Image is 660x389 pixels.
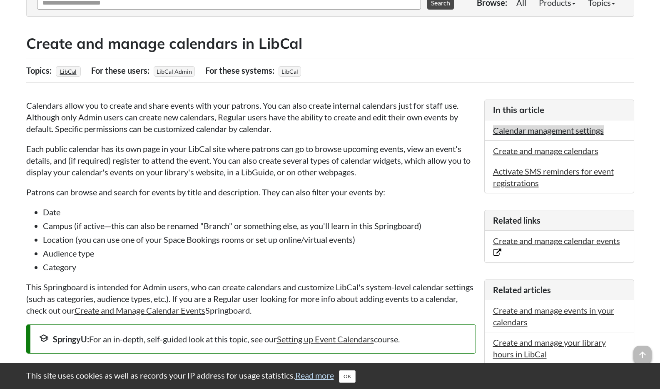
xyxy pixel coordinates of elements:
[154,66,195,77] span: LibCal Admin
[39,333,49,343] span: school
[493,215,540,225] span: Related links
[26,186,476,198] p: Patrons can browse and search for events by title and description. They can also filter your even...
[633,346,652,364] span: arrow_upward
[26,281,476,316] p: This Springboard is intended for Admin users, who can create calendars and customize LibCal's sys...
[493,337,606,359] a: Create and manage your library hours in LibCal
[295,370,334,380] a: Read more
[59,65,78,77] a: LibCal
[91,62,152,78] div: For these users:
[279,66,301,77] span: LibCal
[43,261,476,273] li: Category
[205,62,276,78] div: For these systems:
[493,236,620,257] a: Create and manage calendar events
[43,220,476,232] li: Campus (if active—this can also be renamed "Branch" or something else, as you'll learn in this Sp...
[26,100,476,135] p: Calendars allow you to create and share events with your patrons. You can also create internal ca...
[43,206,476,218] li: Date
[43,247,476,259] li: Audience type
[53,334,89,344] strong: SpringyU:
[26,62,54,78] div: Topics:
[493,285,551,295] span: Related articles
[75,305,205,315] a: Create and Manage Calendar Events
[493,125,604,135] a: Calendar management settings
[633,347,652,357] a: arrow_upward
[493,166,614,188] a: Activate SMS reminders for event registrations
[277,334,374,344] a: Setting up Event Calendars
[26,33,634,54] h2: Create and manage calendars in LibCal
[493,146,598,156] a: Create and manage calendars
[43,234,476,245] li: Location (you can use one of your Space Bookings rooms or set up online/virtual events)
[493,104,625,116] h3: In this article
[18,369,643,383] div: This site uses cookies as well as records your IP address for usage statistics.
[39,333,467,345] div: For an in-depth, self-guided look at this topic, see our course.
[493,305,614,327] a: Create and manage events in your calendars
[26,143,476,178] p: Each public calendar has its own page in your LibCal site where patrons can go to browse upcoming...
[339,370,356,383] button: Close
